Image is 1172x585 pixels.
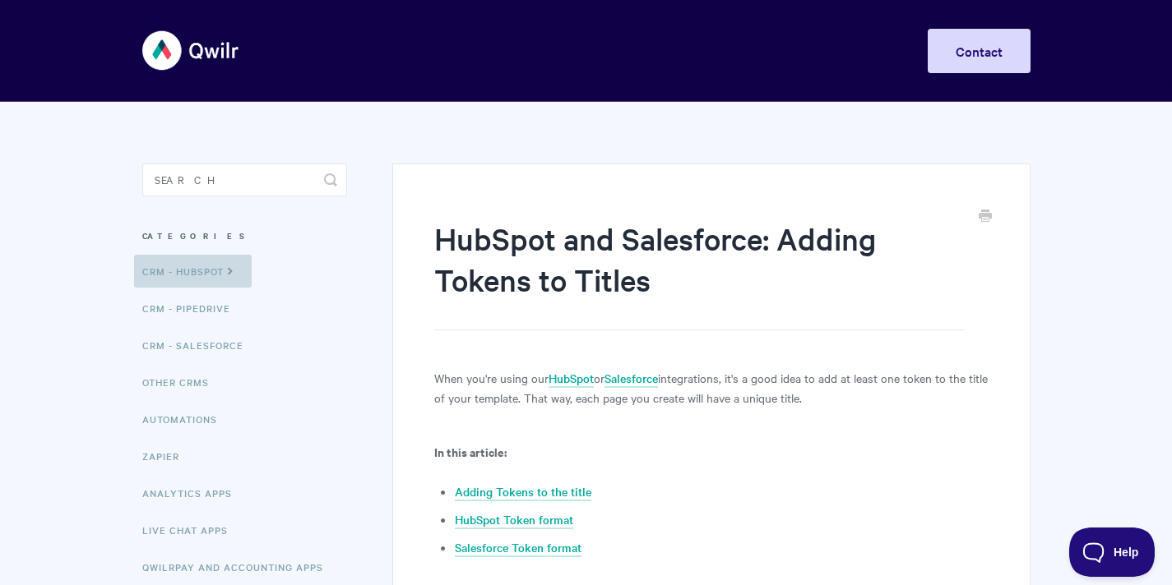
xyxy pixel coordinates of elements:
[142,514,240,546] a: Live Chat Apps
[142,329,256,362] a: CRM - Salesforce
[979,208,992,226] a: Print this Article
[142,20,240,81] img: Qwilr Help Center
[455,483,591,501] a: Adding Tokens to the title
[605,370,658,388] a: Salesforce
[142,366,221,398] a: Other CRMs
[1069,527,1156,577] iframe: Toggle Customer Support
[142,292,243,325] a: CRM - Pipedrive
[434,443,507,460] b: In this article:
[455,511,573,529] a: HubSpot Token format
[142,477,244,509] a: Analytics Apps
[142,403,229,435] a: Automations
[142,221,347,251] h3: Categories
[434,218,963,330] h1: HubSpot and Salesforce: Adding Tokens to Titles
[142,550,336,583] a: QwilrPay and Accounting Apps
[434,368,988,408] p: When you're using our or integrations, it's a good idea to add at least one token to the title of...
[142,164,347,196] input: Search
[549,370,594,388] a: HubSpot
[142,440,192,472] a: Zapier
[928,29,1031,73] a: Contact
[134,255,252,288] a: CRM - HubSpot
[455,539,581,557] a: Salesforce Token format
